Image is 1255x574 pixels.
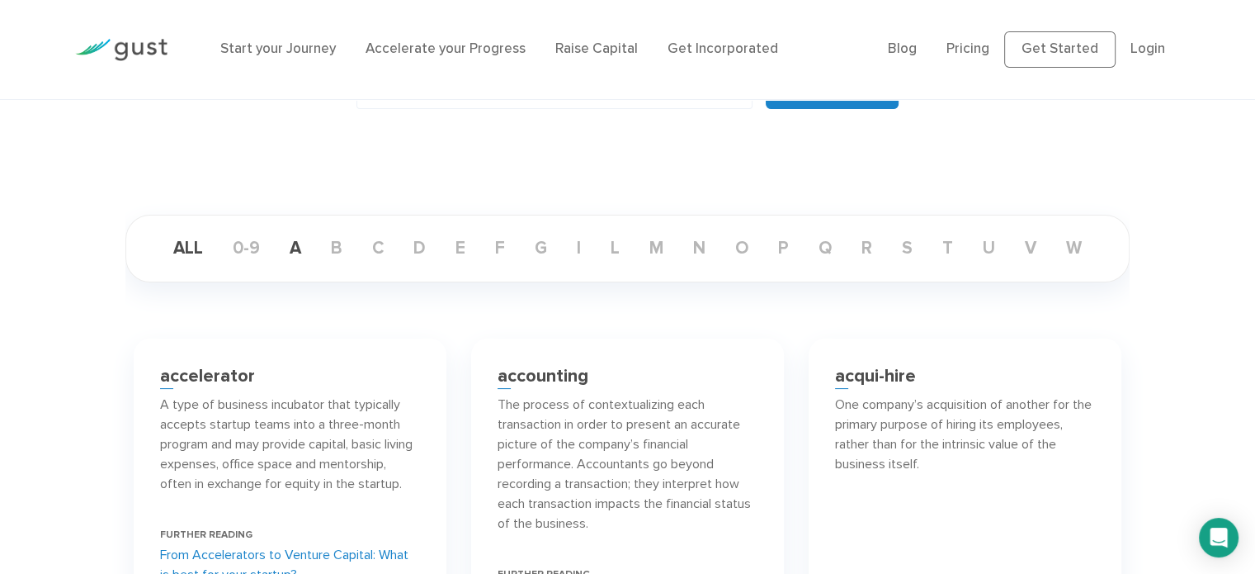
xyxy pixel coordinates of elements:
[318,238,356,259] a: b
[1130,40,1165,57] a: Login
[498,395,757,534] p: The process of contextualizing each transaction in order to present an accurate picture of the co...
[219,238,273,259] a: 0-9
[521,238,560,259] a: g
[888,40,917,57] a: Blog
[1012,238,1050,259] a: v
[668,40,778,57] a: Get Incorporated
[835,395,1095,474] p: One company’s acquisition of another for the primary purpose of hiring its employees, rather than...
[160,365,255,387] h3: accelerator
[75,39,167,61] img: Gust Logo
[597,238,633,259] a: l
[160,238,216,259] a: ALL
[160,529,252,540] span: FURTHER READING
[442,238,479,259] a: e
[722,238,762,259] a: o
[835,365,916,387] h3: acqui-hire
[400,238,439,259] a: d
[359,238,397,259] a: c
[564,238,594,259] a: i
[482,238,518,259] a: f
[220,40,336,57] a: Start your Journey
[160,395,420,494] p: A type of business incubator that typically accepts startup teams into a three-month program and ...
[980,396,1255,574] iframe: Chat Widget
[889,238,926,259] a: s
[680,238,719,259] a: n
[805,238,845,259] a: q
[276,238,314,259] a: a
[1004,31,1116,68] a: Get Started
[946,40,989,57] a: Pricing
[366,40,526,57] a: Accelerate your Progress
[498,365,588,387] h3: accounting
[555,40,638,57] a: Raise Capital
[636,238,677,259] a: m
[1053,238,1095,259] a: w
[848,238,885,259] a: r
[929,238,966,259] a: t
[970,238,1008,259] a: u
[765,238,802,259] a: p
